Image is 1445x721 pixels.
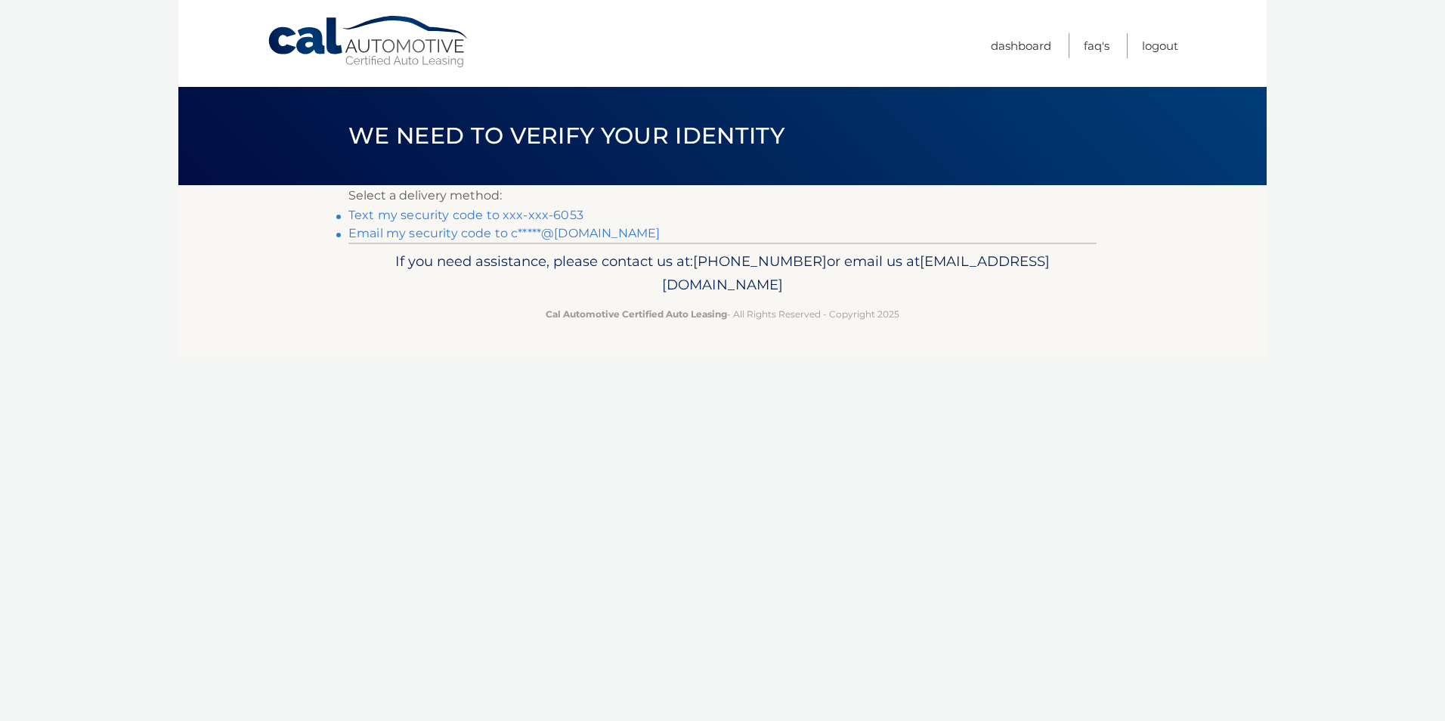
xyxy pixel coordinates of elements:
[348,185,1097,206] p: Select a delivery method:
[693,252,827,270] span: [PHONE_NUMBER]
[267,15,471,69] a: Cal Automotive
[1142,33,1178,58] a: Logout
[1084,33,1109,58] a: FAQ's
[348,122,784,150] span: We need to verify your identity
[546,308,727,320] strong: Cal Automotive Certified Auto Leasing
[348,208,583,222] a: Text my security code to xxx-xxx-6053
[348,226,660,240] a: Email my security code to c*****@[DOMAIN_NAME]
[991,33,1051,58] a: Dashboard
[358,306,1087,322] p: - All Rights Reserved - Copyright 2025
[358,249,1087,298] p: If you need assistance, please contact us at: or email us at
